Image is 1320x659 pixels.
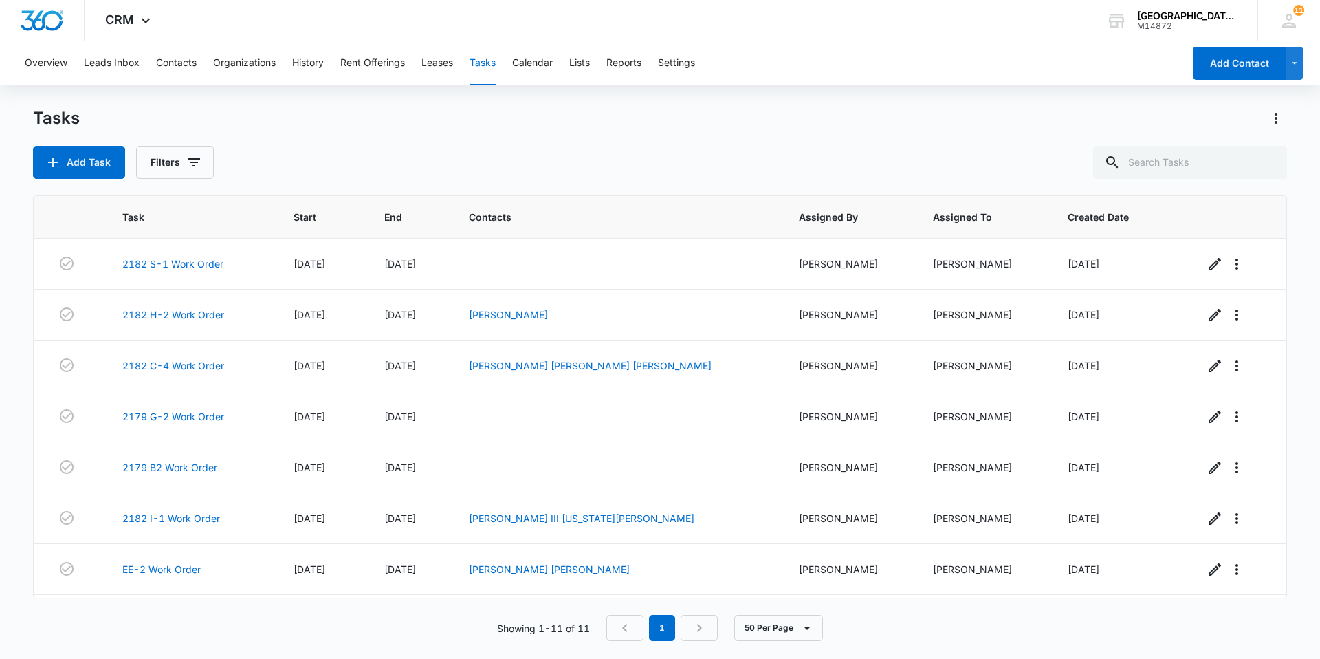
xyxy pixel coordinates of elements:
button: Overview [25,41,67,85]
div: [PERSON_NAME] [799,257,900,271]
a: EE-2 Work Order [122,562,201,576]
a: 2182 H-2 Work Order [122,307,224,322]
div: [PERSON_NAME] [933,307,1034,322]
a: 2182 C-4 Work Order [122,358,224,373]
span: [DATE] [1068,309,1099,321]
h1: Tasks [33,108,80,129]
a: 2182 S-1 Work Order [122,257,223,271]
button: Calendar [512,41,553,85]
span: [DATE] [294,512,325,524]
div: account id [1137,21,1237,31]
a: 2179 B2 Work Order [122,460,217,475]
div: [PERSON_NAME] [933,460,1034,475]
a: [PERSON_NAME] [PERSON_NAME] [469,563,630,575]
a: [PERSON_NAME] [PERSON_NAME] [PERSON_NAME] [469,360,712,371]
div: [PERSON_NAME] [799,562,900,576]
div: [PERSON_NAME] [933,257,1034,271]
span: End [384,210,416,224]
span: [DATE] [294,309,325,321]
button: 50 Per Page [734,615,823,641]
span: [DATE] [1068,411,1099,422]
span: [DATE] [384,462,416,473]
button: Tasks [470,41,496,85]
button: Add Contact [1193,47,1286,80]
button: Lists [569,41,590,85]
button: Filters [136,146,214,179]
span: [DATE] [384,512,416,524]
input: Search Tasks [1093,146,1287,179]
button: Leads Inbox [84,41,140,85]
em: 1 [649,615,675,641]
span: Assigned To [933,210,1014,224]
span: Created Date [1068,210,1152,224]
a: 2182 I-1 Work Order [122,511,220,526]
div: [PERSON_NAME] [933,511,1034,526]
div: [PERSON_NAME] [799,460,900,475]
span: Assigned By [799,210,880,224]
div: [PERSON_NAME] [799,511,900,526]
button: Add Task [33,146,125,179]
span: [DATE] [384,258,416,270]
button: History [292,41,324,85]
span: [DATE] [294,462,325,473]
span: [DATE] [384,411,416,422]
div: [PERSON_NAME] [799,358,900,373]
div: [PERSON_NAME] [933,562,1034,576]
span: [DATE] [384,563,416,575]
div: [PERSON_NAME] [933,358,1034,373]
div: [PERSON_NAME] [799,307,900,322]
button: Settings [658,41,695,85]
div: notifications count [1293,5,1304,16]
span: [DATE] [294,411,325,422]
span: [DATE] [1068,258,1099,270]
span: [DATE] [294,563,325,575]
button: Reports [606,41,641,85]
nav: Pagination [606,615,718,641]
span: [DATE] [1068,563,1099,575]
span: Task [122,210,241,224]
span: CRM [105,12,134,27]
p: Showing 1-11 of 11 [497,621,590,636]
span: 11 [1293,5,1304,16]
a: 2179 G-2 Work Order [122,409,224,424]
button: Organizations [213,41,276,85]
div: [PERSON_NAME] [933,409,1034,424]
button: Contacts [156,41,197,85]
span: Start [294,210,331,224]
a: [PERSON_NAME] [469,309,548,321]
span: [DATE] [1068,360,1099,371]
button: Leases [421,41,453,85]
span: [DATE] [384,309,416,321]
button: Rent Offerings [340,41,405,85]
button: Actions [1265,107,1287,129]
div: account name [1137,10,1237,21]
span: [DATE] [1068,512,1099,524]
span: [DATE] [1068,462,1099,473]
div: [PERSON_NAME] [799,409,900,424]
span: [DATE] [384,360,416,371]
a: [PERSON_NAME] III [US_STATE][PERSON_NAME] [469,512,694,524]
span: [DATE] [294,258,325,270]
span: Contacts [469,210,746,224]
span: [DATE] [294,360,325,371]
